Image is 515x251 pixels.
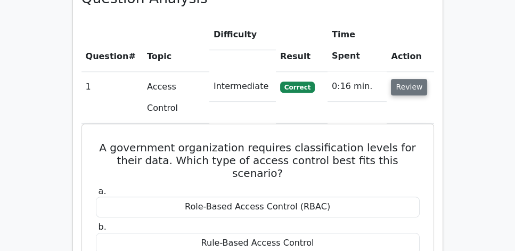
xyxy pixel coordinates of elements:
span: Correct [280,82,315,92]
h5: A government organization requires classification levels for their data. Which type of access con... [95,141,421,180]
th: # [81,20,143,71]
span: a. [99,186,107,196]
td: Access Control [143,71,209,123]
button: Review [391,79,427,95]
th: Topic [143,20,209,71]
th: Result [276,20,328,71]
td: 0:16 min. [328,71,387,102]
th: Difficulty [209,20,276,50]
th: Action [387,20,434,71]
td: Intermediate [209,71,276,102]
span: Question [86,51,129,61]
div: Role-Based Access Control (RBAC) [96,197,420,217]
td: 1 [81,71,143,123]
span: b. [99,222,107,232]
th: Time Spent [328,20,387,71]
